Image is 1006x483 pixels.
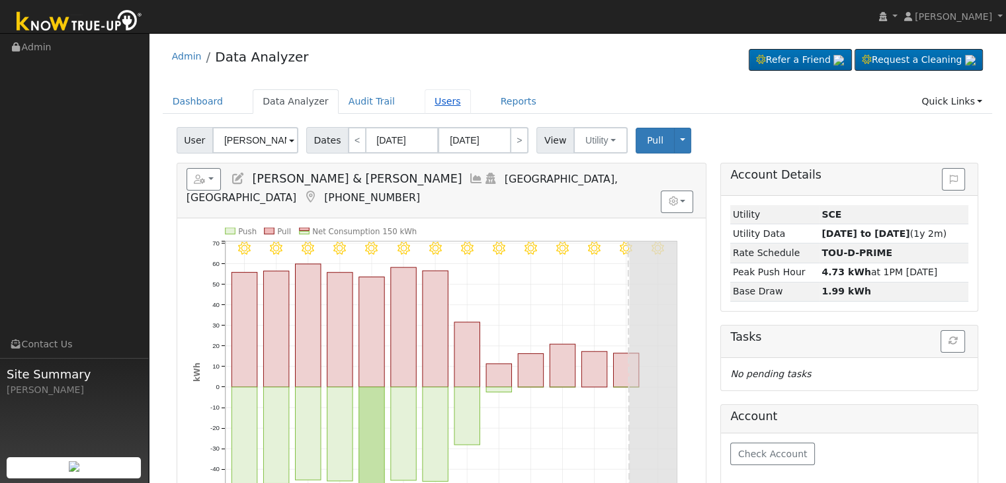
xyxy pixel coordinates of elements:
[177,127,213,154] span: User
[425,89,471,114] a: Users
[911,89,992,114] a: Quick Links
[327,273,352,387] rect: onclick=""
[730,168,968,182] h5: Account Details
[423,271,448,387] rect: onclick=""
[365,241,378,254] i: 8/04 - Clear
[192,363,201,382] text: kWh
[493,241,505,254] i: 8/08 - Clear
[391,387,416,480] rect: onclick=""
[454,322,480,387] rect: onclick=""
[821,247,892,258] strong: 71
[327,387,352,481] rect: onclick=""
[819,263,969,282] td: at 1PM [DATE]
[524,241,537,254] i: 8/09 - Clear
[163,89,233,114] a: Dashboard
[312,227,417,236] text: Net Consumption 150 kWh
[518,353,543,387] rect: onclick=""
[339,89,405,114] a: Audit Trail
[238,227,257,236] text: Push
[942,168,965,191] button: Issue History
[730,224,819,243] td: Utility Data
[454,387,480,445] rect: onclick=""
[613,353,638,387] rect: onclick=""
[252,172,462,185] span: [PERSON_NAME] & [PERSON_NAME]
[238,241,251,254] i: 7/31 - Clear
[915,11,992,22] span: [PERSON_NAME]
[7,383,142,397] div: [PERSON_NAME]
[573,127,628,154] button: Utility
[429,241,441,254] i: 8/06 - MostlyClear
[730,410,968,423] h5: Account
[833,55,844,66] img: retrieve
[253,89,339,114] a: Data Analyzer
[391,267,416,387] rect: onclick=""
[941,330,965,353] button: Refresh
[821,228,946,239] span: (1y 2m)
[730,205,819,224] td: Utility
[212,322,220,329] text: 30
[550,344,575,387] rect: onclick=""
[620,241,632,254] i: 8/12 - Clear
[730,263,819,282] td: Peak Push Hour
[277,227,291,236] text: Pull
[10,7,149,37] img: Know True-Up
[306,127,349,154] span: Dates
[348,127,366,154] a: <
[486,364,511,387] rect: onclick=""
[491,89,546,114] a: Reports
[821,267,871,277] strong: 4.73 kWh
[730,282,819,301] td: Base Draw
[210,404,220,411] text: -10
[231,272,257,386] rect: onclick=""
[212,239,220,246] text: 70
[486,387,511,392] rect: onclick=""
[215,49,308,65] a: Data Analyzer
[730,443,815,465] button: Check Account
[212,281,220,288] text: 50
[965,55,976,66] img: retrieve
[302,241,314,254] i: 8/02 - Clear
[510,127,528,154] a: >
[730,330,968,344] h5: Tasks
[460,241,473,254] i: 8/07 - MostlyClear
[172,51,202,62] a: Admin
[210,445,220,452] text: -30
[821,209,841,220] strong: ID: 2LXDB35SE, authorized: 08/12/25
[216,383,220,390] text: 0
[821,286,871,296] strong: 1.99 kWh
[212,301,220,308] text: 40
[483,172,498,185] a: Login As (last 08/13/2025 4:43:12 PM)
[231,172,245,185] a: Edit User (25748)
[730,369,811,379] i: No pending tasks
[270,241,282,254] i: 8/01 - Clear
[263,271,288,386] rect: onclick=""
[738,449,808,459] span: Check Account
[212,342,220,349] text: 20
[324,191,420,204] span: [PHONE_NUMBER]
[636,128,675,154] button: Pull
[469,172,483,185] a: Multi-Series Graph
[647,135,663,146] span: Pull
[358,277,384,386] rect: onclick=""
[303,191,317,204] a: Map
[556,241,569,254] i: 8/10 - Clear
[581,351,607,387] rect: onclick=""
[536,127,574,154] span: View
[212,363,220,370] text: 10
[821,228,909,239] strong: [DATE] to [DATE]
[730,243,819,263] td: Rate Schedule
[295,264,320,387] rect: onclick=""
[588,241,601,254] i: 8/11 - Clear
[749,49,852,71] a: Refer a Friend
[212,259,220,267] text: 60
[333,241,346,254] i: 8/03 - Clear
[69,461,79,472] img: retrieve
[423,387,448,482] rect: onclick=""
[7,365,142,383] span: Site Summary
[210,424,220,431] text: -20
[397,241,409,254] i: 8/05 - Clear
[212,127,298,154] input: Select a User
[210,465,220,472] text: -40
[295,387,320,480] rect: onclick=""
[855,49,983,71] a: Request a Cleaning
